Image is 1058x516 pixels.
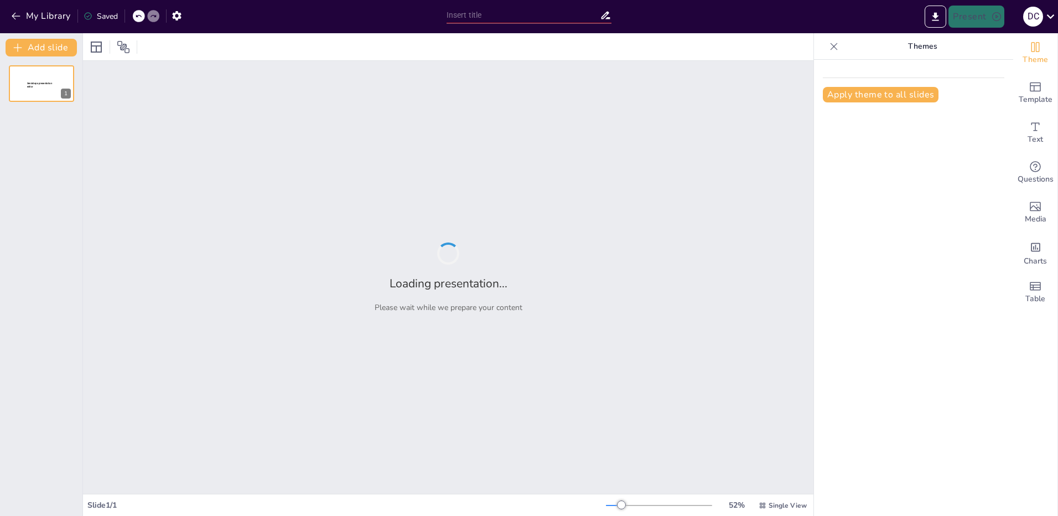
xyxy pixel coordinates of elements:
span: Table [1025,293,1045,305]
span: Questions [1018,173,1054,185]
div: Layout [87,38,105,56]
span: Position [117,40,130,54]
div: Add a table [1013,272,1057,312]
p: Themes [843,33,1002,60]
button: D C [1023,6,1043,28]
span: Sendsteps presentation editor [27,82,52,88]
button: My Library [8,7,75,25]
button: Add slide [6,39,77,56]
span: Charts [1024,255,1047,267]
p: Please wait while we prepare your content [375,302,522,313]
div: 1 [61,89,71,99]
span: Theme [1023,54,1048,66]
input: Insert title [447,7,600,23]
button: Present [948,6,1004,28]
span: Template [1019,94,1052,106]
span: Single View [769,501,807,510]
button: Export to PowerPoint [925,6,946,28]
div: 52 % [723,500,750,510]
div: D C [1023,7,1043,27]
div: Slide 1 / 1 [87,500,606,510]
div: Change the overall theme [1013,33,1057,73]
div: Add images, graphics, shapes or video [1013,193,1057,233]
div: Add ready made slides [1013,73,1057,113]
span: Text [1028,133,1043,146]
div: Add text boxes [1013,113,1057,153]
h2: Loading presentation... [390,276,507,291]
div: Add charts and graphs [1013,233,1057,272]
div: 1 [9,65,74,102]
div: Get real-time input from your audience [1013,153,1057,193]
span: Media [1025,213,1046,225]
div: Saved [84,11,118,22]
button: Apply theme to all slides [823,87,938,102]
